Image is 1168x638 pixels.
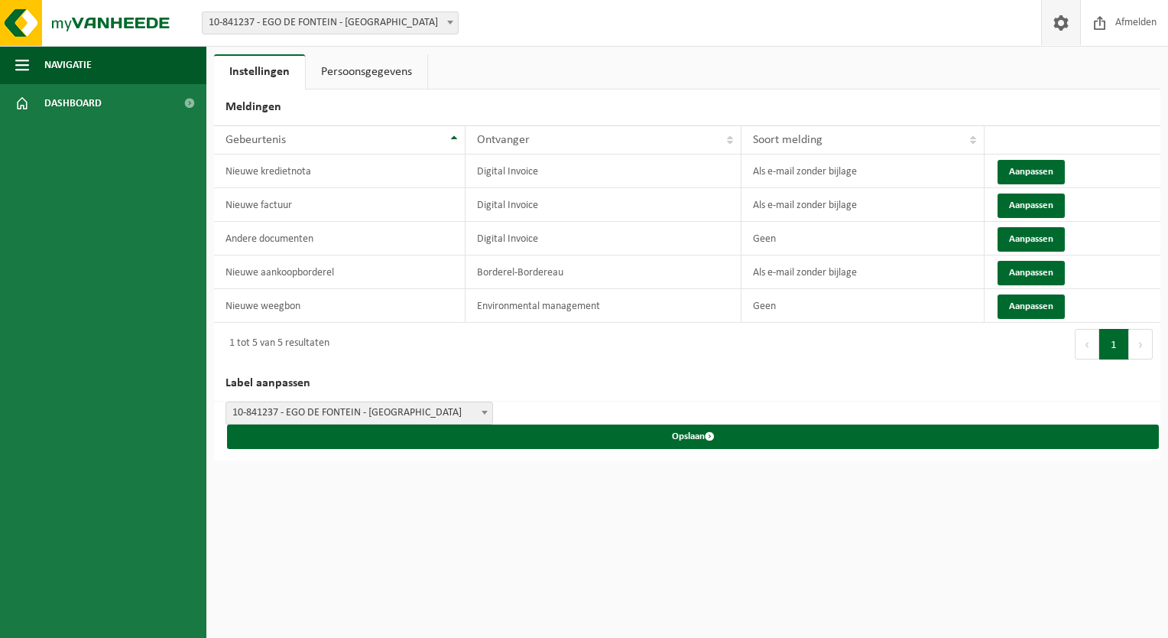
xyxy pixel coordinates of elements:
[741,256,985,289] td: Als e-mail zonder bijlage
[214,222,466,256] td: Andere documenten
[466,289,741,323] td: Environmental management
[214,256,466,289] td: Nieuwe aankoopborderel
[202,11,459,34] span: 10-841237 - EGO DE FONTEIN - SINT-NIKLAAS
[214,155,466,188] td: Nieuwe kredietnota
[203,12,458,34] span: 10-841237 - EGO DE FONTEIN - SINT-NIKLAAS
[998,261,1065,285] button: Aanpassen
[753,134,822,146] span: Soort melding
[741,188,985,222] td: Als e-mail zonder bijlage
[466,256,741,289] td: Borderel-Bordereau
[477,134,530,146] span: Ontvanger
[44,84,102,122] span: Dashboard
[998,160,1065,184] button: Aanpassen
[1075,329,1099,360] button: Previous
[1129,329,1153,360] button: Next
[214,289,466,323] td: Nieuwe weegbon
[222,330,329,358] div: 1 tot 5 van 5 resultaten
[1099,329,1129,360] button: 1
[214,188,466,222] td: Nieuwe factuur
[225,134,286,146] span: Gebeurtenis
[741,289,985,323] td: Geen
[998,194,1065,218] button: Aanpassen
[44,46,92,84] span: Navigatie
[998,295,1065,319] button: Aanpassen
[225,402,493,425] span: 10-841237 - EGO DE FONTEIN - SINT-NIKLAAS
[741,155,985,188] td: Als e-mail zonder bijlage
[741,222,985,256] td: Geen
[466,155,741,188] td: Digital Invoice
[214,366,1160,402] h2: Label aanpassen
[226,402,492,424] span: 10-841237 - EGO DE FONTEIN - SINT-NIKLAAS
[214,90,1160,125] h2: Meldingen
[466,222,741,256] td: Digital Invoice
[214,54,305,90] a: Instellingen
[227,425,1159,449] button: Opslaan
[998,227,1065,252] button: Aanpassen
[466,188,741,222] td: Digital Invoice
[306,54,427,90] a: Persoonsgegevens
